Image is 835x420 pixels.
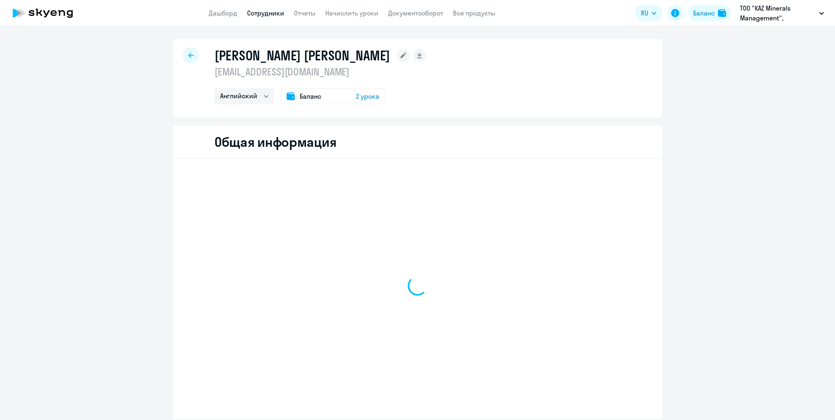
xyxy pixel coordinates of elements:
[453,9,495,17] a: Все продукты
[388,9,443,17] a: Документооборот
[635,5,662,21] button: RU
[740,3,816,23] p: ТОО "KAZ Minerals Management", Постоплата
[214,47,390,64] h1: [PERSON_NAME] [PERSON_NAME]
[718,9,726,17] img: balance
[300,91,321,101] span: Баланс
[688,5,731,21] button: Балансbalance
[294,9,316,17] a: Отчеты
[693,8,715,18] div: Баланс
[356,91,379,101] span: 2 урока
[325,9,378,17] a: Начислить уроки
[641,8,648,18] span: RU
[736,3,828,23] button: ТОО "KAZ Minerals Management", Постоплата
[214,134,336,150] h2: Общая информация
[247,9,284,17] a: Сотрудники
[214,65,426,78] p: [EMAIL_ADDRESS][DOMAIN_NAME]
[209,9,237,17] a: Дашборд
